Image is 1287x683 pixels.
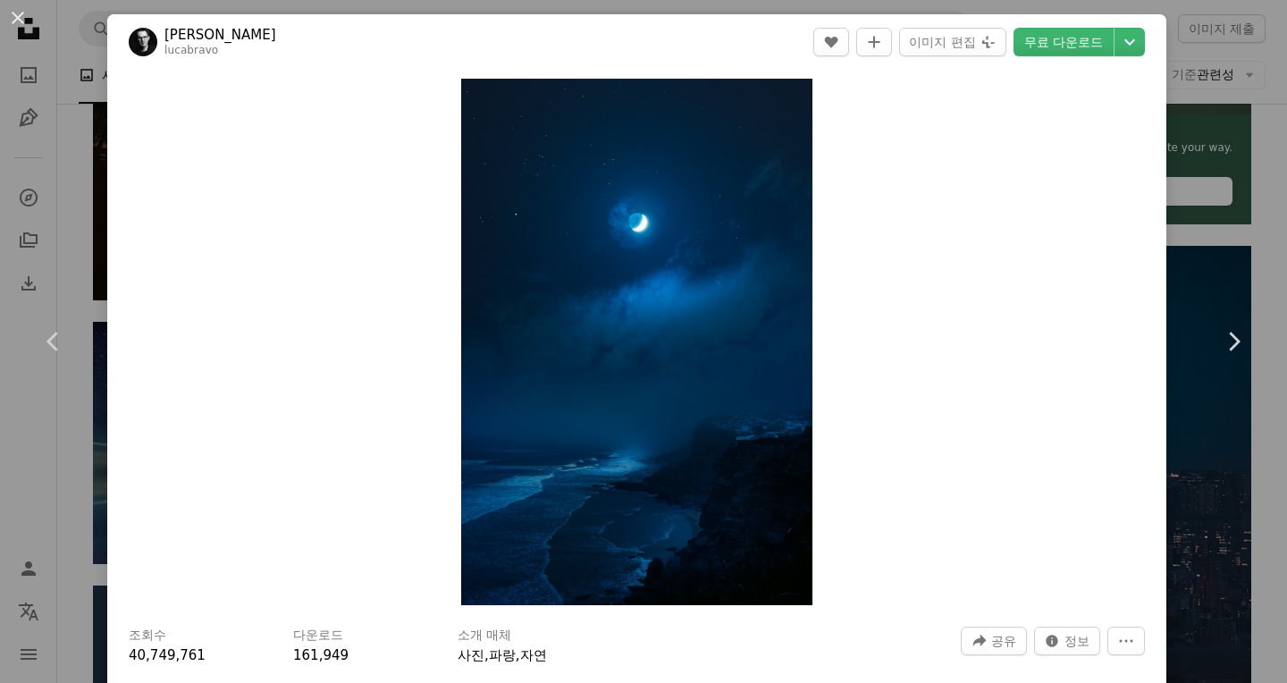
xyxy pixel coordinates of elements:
[458,627,511,645] h3: 소개 매체
[164,44,218,56] a: lucabravo
[164,26,276,44] a: [PERSON_NAME]
[516,647,520,663] span: ,
[461,79,812,605] button: 이 이미지 확대
[1180,256,1287,427] a: 다음
[856,28,892,56] button: 컬렉션에 추가
[293,647,349,663] span: 161,949
[484,647,489,663] span: ,
[293,627,343,645] h3: 다운로드
[991,628,1016,654] span: 공유
[129,627,166,645] h3: 조회수
[1014,28,1114,56] a: 무료 다운로드
[520,647,547,663] a: 자연
[1115,28,1145,56] button: 다운로드 크기 선택
[813,28,849,56] button: 좋아요
[458,647,484,663] a: 사진
[899,28,1005,56] button: 이미지 편집
[1107,627,1145,655] button: 더 많은 작업
[1064,628,1089,654] span: 정보
[461,79,812,605] img: 보름달 아래 바위 해안
[1034,627,1100,655] button: 이 이미지 관련 통계
[961,627,1027,655] button: 이 이미지 공유
[489,647,516,663] a: 파랑
[129,28,157,56] img: Luca Bravo의 프로필로 이동
[129,647,206,663] span: 40,749,761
